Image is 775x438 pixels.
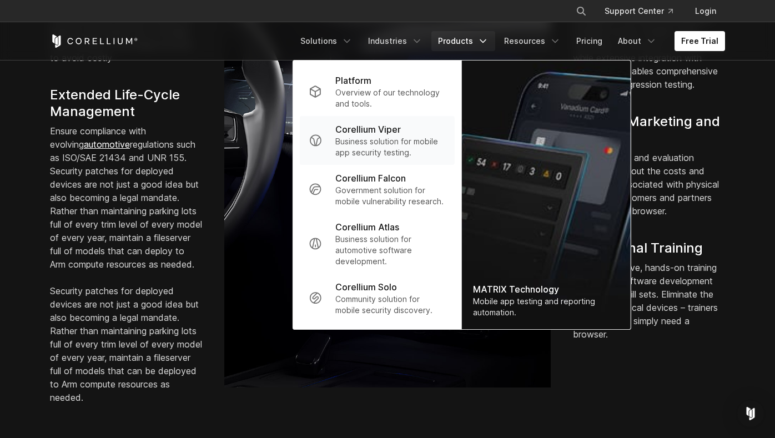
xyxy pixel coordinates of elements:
p: Deliver demos and evaluation platforms without the costs and challenges associated with physical ... [573,151,725,218]
a: MATRIX Technology Mobile app testing and reporting automation. [462,61,631,329]
a: Free Trial [675,31,725,51]
p: Business solution for automotive software development. [335,234,446,267]
a: Solutions [294,31,359,51]
a: Corellium Home [50,34,138,48]
a: About [611,31,663,51]
a: automotive [84,139,130,150]
img: Matrix_WebNav_1x [462,61,631,329]
a: Corellium Viper Business solution for mobile app security testing. [300,116,455,165]
a: Login [686,1,725,21]
a: Products [431,31,495,51]
p: Ensure compliance with evolving regulations such as ISO/SAE 21434 and UNR 155. Security patches f... [50,124,202,271]
p: Corellium Atlas [335,220,399,234]
div: Navigation Menu [562,1,725,21]
p: Overview of our technology and tools. [335,87,446,109]
div: Open Intercom Messenger [737,400,764,427]
a: Platform Overview of our technology and tools. [300,67,455,116]
a: Resources [497,31,567,51]
p: Corellium Solo [335,280,397,294]
p: Business solution for mobile app security testing. [335,136,446,158]
p: Corellium Viper [335,123,401,136]
p: Government solution for mobile vulnerability research. [335,185,446,207]
p: Platform [335,74,371,87]
button: Search [571,1,591,21]
a: Pricing [570,31,609,51]
h4: Operational Training [573,240,725,256]
a: Corellium Atlas Business solution for automotive software development. [300,214,455,274]
div: Navigation Menu [294,31,725,51]
div: MATRIX Technology [473,283,620,296]
a: Industries [361,31,429,51]
h4: Extended Life-Cycle Management [50,87,202,120]
a: Corellium Falcon Government solution for mobile vulnerability research. [300,165,455,214]
p: Security patches for deployed devices are not just a good idea but also becoming a legal mandate.... [50,284,202,404]
div: Mobile app testing and reporting automation. [473,296,620,318]
a: Corellium Solo Community solution for mobile security discovery. [300,274,455,323]
p: Community solution for mobile security discovery. [335,294,446,316]
a: Support Center [596,1,682,21]
h4: Product Marketing and Sales [573,113,725,147]
p: Deliver effective, hands-on training to develop software development and testing skill sets. Elim... [573,261,725,341]
p: Corellium Falcon [335,172,406,185]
